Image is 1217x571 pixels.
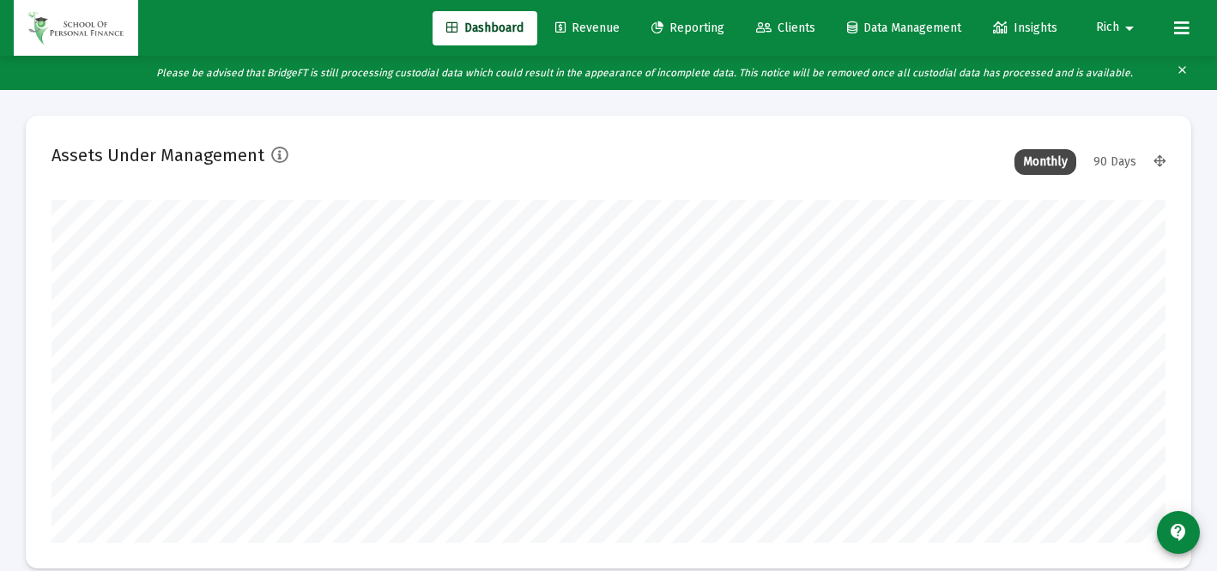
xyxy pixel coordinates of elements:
img: Dashboard [27,11,125,45]
a: Insights [979,11,1071,45]
span: Rich [1096,21,1119,35]
div: Monthly [1014,149,1076,175]
mat-icon: arrow_drop_down [1119,11,1140,45]
span: Dashboard [446,21,524,35]
h2: Assets Under Management [51,141,264,169]
button: Rich [1075,10,1160,45]
i: Please be advised that BridgeFT is still processing custodial data which could result in the appe... [156,67,1133,79]
mat-icon: contact_support [1168,522,1189,543]
a: Data Management [833,11,975,45]
a: Revenue [542,11,633,45]
mat-icon: clear [1176,60,1189,86]
span: Insights [993,21,1057,35]
a: Reporting [638,11,738,45]
span: Clients [756,21,815,35]
a: Clients [742,11,829,45]
span: Reporting [651,21,724,35]
a: Dashboard [433,11,537,45]
span: Revenue [555,21,620,35]
span: Data Management [847,21,961,35]
div: 90 Days [1085,149,1145,175]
